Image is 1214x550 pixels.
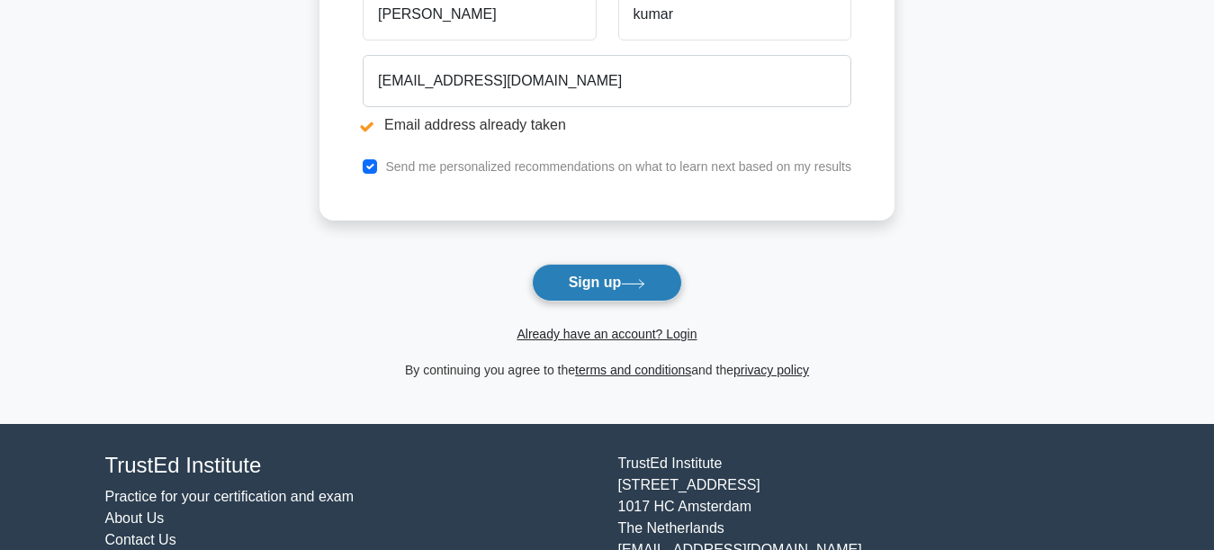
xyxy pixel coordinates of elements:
a: terms and conditions [575,363,691,377]
a: Contact Us [105,532,176,547]
a: Practice for your certification and exam [105,489,355,504]
a: privacy policy [733,363,809,377]
label: Send me personalized recommendations on what to learn next based on my results [385,159,851,174]
button: Sign up [532,264,683,302]
div: By continuing you agree to the and the [309,359,905,381]
a: Already have an account? Login [517,327,697,341]
h4: TrustEd Institute [105,453,597,479]
input: Email [363,55,851,107]
li: Email address already taken [363,114,851,136]
a: About Us [105,510,165,526]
